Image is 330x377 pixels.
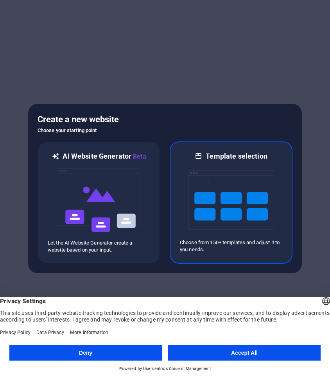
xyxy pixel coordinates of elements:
span: Beta [131,153,146,160]
div: Template selectionChoose from 150+ templates and adjust it to you needs. [170,141,292,264]
h6: Choose your starting point [38,126,292,135]
div: AI Website GeneratorBetaaiLet the AI Website Generator create a website based on your input. [38,141,160,264]
img: ai [56,161,142,239]
h6: AI Website Generator [63,152,146,161]
p: Let the AI Website Generator create a website based on your input. [48,239,150,254]
p: Choose from 150+ templates and adjust it to you needs. [180,239,282,253]
h5: Create a new website [38,113,292,126]
h6: Template selection [206,152,267,161]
